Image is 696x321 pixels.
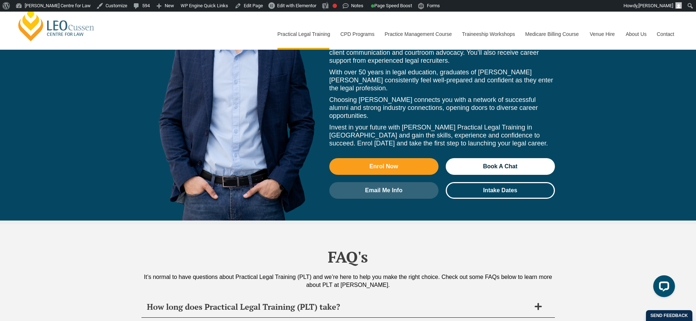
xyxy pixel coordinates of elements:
[647,272,678,303] iframe: LiveChat chat widget
[370,164,398,169] span: Enrol Now
[520,18,584,50] a: Medicare Billing Course
[379,18,457,50] a: Practice Management Course
[457,18,520,50] a: Traineeship Workshops
[16,8,96,42] a: [PERSON_NAME] Centre for Law
[141,248,555,266] h2: FAQ's
[329,68,555,92] p: With over 50 years in legal education, graduates of [PERSON_NAME] [PERSON_NAME] consistently feel...
[584,18,620,50] a: Venue Hire
[365,188,403,193] span: Email Me Info
[638,3,673,8] span: [PERSON_NAME]
[446,182,555,199] a: Intake Dates
[446,158,555,175] a: Book A Chat
[141,273,555,289] div: It’s normal to have questions about Practical Legal Training (PLT) and we’re here to help you mak...
[335,18,379,50] a: CPD Programs
[483,164,518,169] span: Book A Chat
[272,18,335,50] a: Practical Legal Training
[333,4,337,8] div: Focus keyphrase not set
[329,123,555,147] p: Invest in your future with [PERSON_NAME] Practical Legal Training in [GEOGRAPHIC_DATA] and gain t...
[329,41,555,65] p: Our supportive and experienced mentors help you develop essential skills for client communication...
[329,158,438,175] a: Enrol Now
[483,188,517,193] span: Intake Dates
[329,96,555,120] p: Choosing [PERSON_NAME] connects you with a network of successful alumni and strong industry conne...
[620,18,651,50] a: About Us
[277,3,316,8] span: Edit with Elementor
[651,18,680,50] a: Contact
[147,302,531,312] h2: How long does Practical Legal Training (PLT) take?
[329,182,438,199] a: Email Me Info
